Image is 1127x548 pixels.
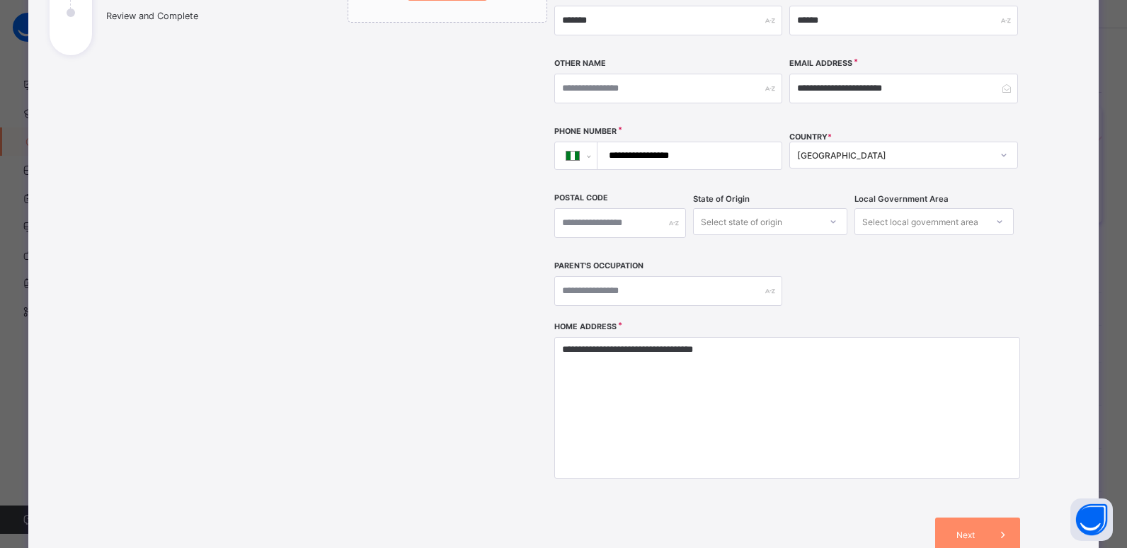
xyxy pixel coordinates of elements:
button: Open asap [1070,498,1113,541]
label: Parent's Occupation [554,261,643,270]
label: Phone Number [554,127,617,136]
span: COUNTRY [789,132,832,142]
div: Select local government area [862,208,978,235]
span: Next [946,530,986,540]
label: Postal Code [554,193,608,202]
label: Email Address [789,59,852,68]
span: State of Origin [693,194,750,204]
span: Local Government Area [854,194,949,204]
label: Other Name [554,59,606,68]
div: [GEOGRAPHIC_DATA] [797,150,991,161]
div: Select state of origin [701,208,782,235]
label: Home Address [554,322,617,331]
